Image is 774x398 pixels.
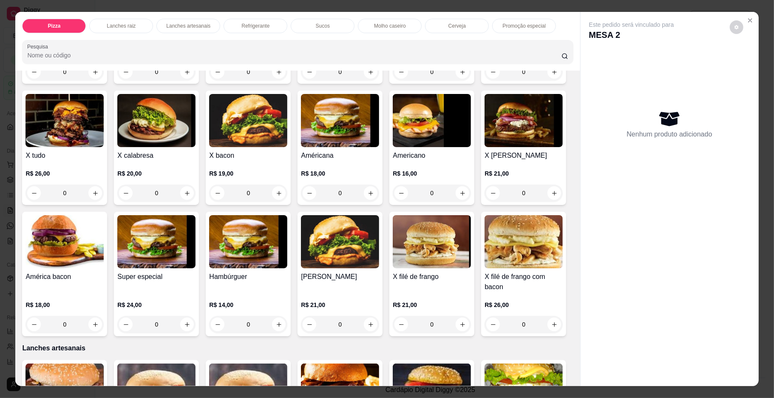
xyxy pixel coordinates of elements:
button: decrease-product-quantity [730,20,743,34]
p: R$ 16,00 [393,169,471,178]
img: product-image [301,94,379,147]
p: R$ 24,00 [117,301,196,309]
label: Pesquisa [27,43,51,50]
p: Pizza [48,23,60,29]
p: R$ 26,00 [26,169,104,178]
p: R$ 20,00 [117,169,196,178]
h4: Americano [393,151,471,161]
p: Lanches artesanais [166,23,210,29]
h4: Américana [301,151,379,161]
img: product-image [209,215,287,268]
p: R$ 26,00 [485,301,563,309]
p: Refrigerante [241,23,269,29]
h4: X filé de frango [393,272,471,282]
h4: X filé de frango com bacon [485,272,563,292]
p: R$ 14,00 [209,301,287,309]
p: Este pedido será vinculado para [589,20,674,29]
img: product-image [393,94,471,147]
p: R$ 18,00 [26,301,104,309]
p: R$ 18,00 [301,169,379,178]
p: Nenhum produto adicionado [627,129,712,139]
p: R$ 19,00 [209,169,287,178]
img: product-image [26,94,104,147]
button: Close [743,14,757,27]
h4: X bacon [209,151,287,161]
p: R$ 21,00 [485,169,563,178]
h4: X tudo [26,151,104,161]
img: product-image [485,215,563,268]
p: MESA 2 [589,29,674,41]
p: Lanches raiz [107,23,136,29]
p: R$ 21,00 [393,301,471,309]
p: Molho caseiro [374,23,406,29]
h4: América bacon [26,272,104,282]
img: product-image [393,215,471,268]
img: product-image [485,94,563,147]
p: Sucos [316,23,330,29]
p: Cerveja [448,23,466,29]
h4: X calabresa [117,151,196,161]
h4: X [PERSON_NAME] [485,151,563,161]
img: product-image [117,215,196,268]
p: Promoção especial [502,23,546,29]
img: product-image [117,94,196,147]
p: Lanches artesanais [22,343,573,353]
input: Pesquisa [27,51,561,60]
h4: Hambúrguer [209,272,287,282]
img: product-image [301,215,379,268]
img: product-image [26,215,104,268]
p: R$ 21,00 [301,301,379,309]
img: product-image [209,94,287,147]
h4: [PERSON_NAME] [301,272,379,282]
h4: Super especial [117,272,196,282]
